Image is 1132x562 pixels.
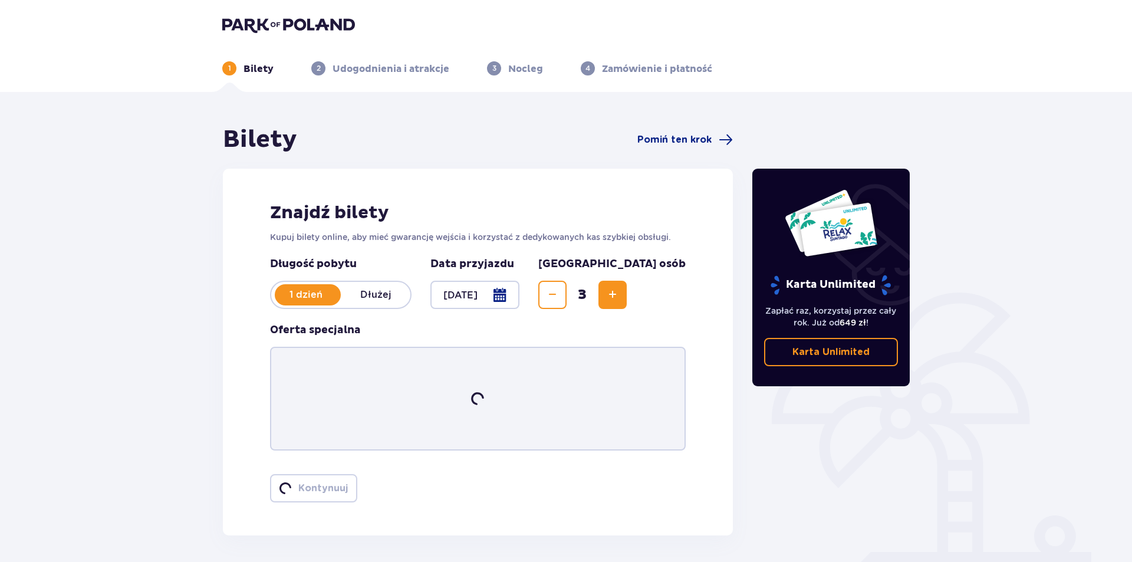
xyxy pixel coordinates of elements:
img: loader [277,480,293,496]
p: Data przyjazdu [430,257,514,271]
span: Pomiń ten krok [637,133,712,146]
h3: Oferta specjalna [270,323,361,337]
img: loader [467,388,488,409]
p: Kontynuuj [298,482,348,495]
span: 649 zł [840,318,866,327]
p: Zamówienie i płatność [602,63,712,75]
p: Bilety [243,63,274,75]
p: Karta Unlimited [769,275,892,295]
h2: Znajdź bilety [270,202,686,224]
span: 3 [569,286,596,304]
h1: Bilety [223,125,297,155]
p: 1 [228,63,231,74]
p: Karta Unlimited [792,346,870,359]
div: 2Udogodnienia i atrakcje [311,61,449,75]
div: 3Nocleg [487,61,543,75]
div: 4Zamówienie i płatność [581,61,712,75]
p: Kupuj bilety online, aby mieć gwarancję wejścia i korzystać z dedykowanych kas szybkiej obsługi. [270,231,686,243]
button: loaderKontynuuj [270,474,357,502]
p: Długość pobytu [270,257,412,271]
p: 2 [317,63,321,74]
a: Pomiń ten krok [637,133,733,147]
p: 4 [585,63,590,74]
button: Zwiększ [598,281,627,309]
p: Dłużej [341,288,410,301]
p: 1 dzień [271,288,341,301]
p: 3 [492,63,496,74]
img: Dwie karty całoroczne do Suntago z napisem 'UNLIMITED RELAX', na białym tle z tropikalnymi liśćmi... [784,189,878,257]
a: Karta Unlimited [764,338,899,366]
p: [GEOGRAPHIC_DATA] osób [538,257,686,271]
button: Zmniejsz [538,281,567,309]
p: Zapłać raz, korzystaj przez cały rok. Już od ! [764,305,899,328]
img: Park of Poland logo [222,17,355,33]
p: Nocleg [508,63,543,75]
div: 1Bilety [222,61,274,75]
p: Udogodnienia i atrakcje [333,63,449,75]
